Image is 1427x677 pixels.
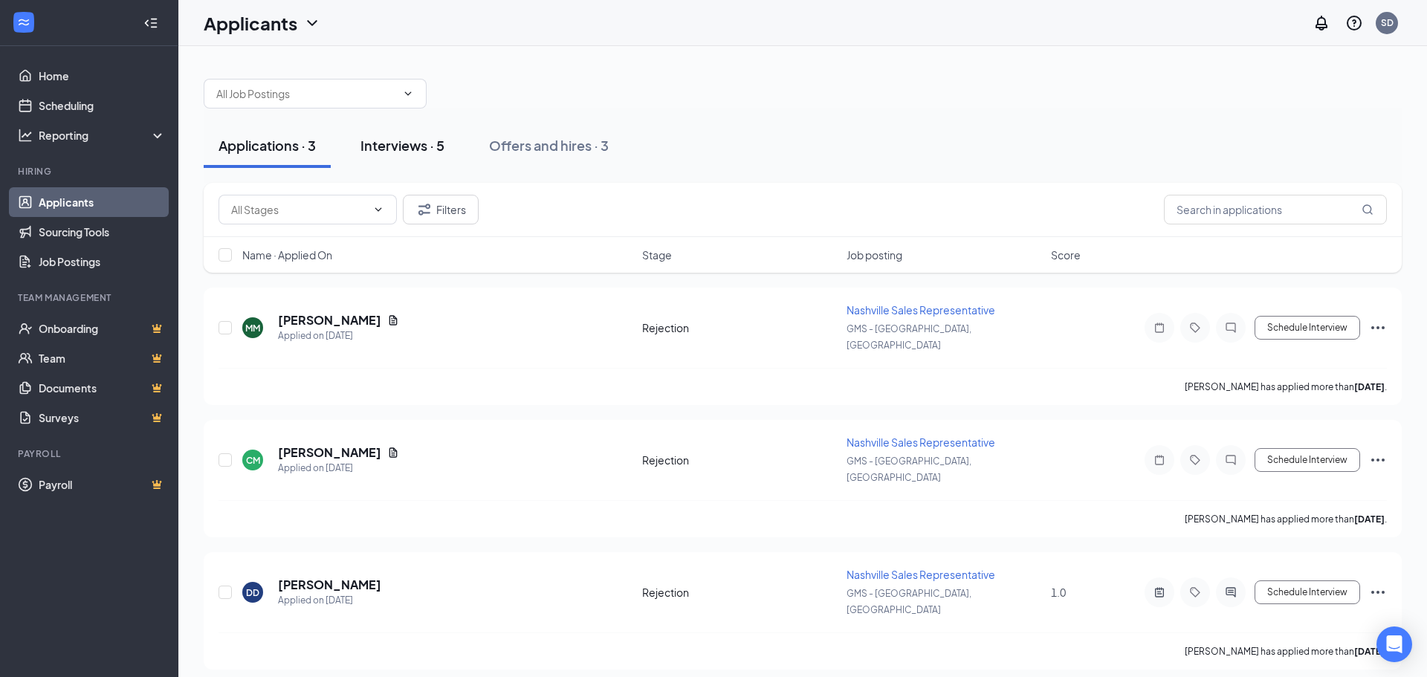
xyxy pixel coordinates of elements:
button: Schedule Interview [1255,448,1360,472]
span: GMS - [GEOGRAPHIC_DATA], [GEOGRAPHIC_DATA] [847,588,971,615]
div: Interviews · 5 [360,136,444,155]
svg: WorkstreamLogo [16,15,31,30]
span: GMS - [GEOGRAPHIC_DATA], [GEOGRAPHIC_DATA] [847,323,971,351]
svg: Ellipses [1369,583,1387,601]
b: [DATE] [1354,381,1385,392]
svg: Ellipses [1369,319,1387,337]
a: Home [39,61,166,91]
div: Rejection [642,585,838,600]
a: TeamCrown [39,343,166,373]
div: Offers and hires · 3 [489,136,609,155]
svg: Analysis [18,128,33,143]
b: [DATE] [1354,514,1385,525]
b: [DATE] [1354,646,1385,657]
div: Applied on [DATE] [278,593,381,608]
div: SD [1381,16,1394,29]
span: Job posting [847,247,902,262]
svg: Document [387,447,399,459]
button: Schedule Interview [1255,316,1360,340]
div: Rejection [642,453,838,467]
span: Name · Applied On [242,247,332,262]
a: Sourcing Tools [39,217,166,247]
svg: QuestionInfo [1345,14,1363,32]
div: Reporting [39,128,166,143]
h5: [PERSON_NAME] [278,444,381,461]
div: DD [246,586,259,599]
div: CM [246,454,260,467]
a: SurveysCrown [39,403,166,433]
p: [PERSON_NAME] has applied more than . [1185,380,1387,393]
span: Stage [642,247,672,262]
input: All Stages [231,201,366,218]
span: Score [1051,247,1081,262]
svg: Note [1151,322,1168,334]
h5: [PERSON_NAME] [278,577,381,593]
p: [PERSON_NAME] has applied more than . [1185,513,1387,525]
svg: Ellipses [1369,451,1387,469]
div: Open Intercom Messenger [1376,626,1412,662]
svg: Notifications [1313,14,1330,32]
svg: ChevronDown [303,14,321,32]
h5: [PERSON_NAME] [278,312,381,328]
svg: Tag [1186,322,1204,334]
span: GMS - [GEOGRAPHIC_DATA], [GEOGRAPHIC_DATA] [847,456,971,483]
span: 1.0 [1051,586,1066,599]
div: Applied on [DATE] [278,461,399,476]
a: Job Postings [39,247,166,276]
button: Schedule Interview [1255,580,1360,604]
span: Nashville Sales Representative [847,568,995,581]
svg: Document [387,314,399,326]
svg: ChevronDown [402,88,414,100]
svg: ActiveNote [1151,586,1168,598]
a: PayrollCrown [39,470,166,499]
a: Applicants [39,187,166,217]
a: DocumentsCrown [39,373,166,403]
svg: ChatInactive [1222,454,1240,466]
input: All Job Postings [216,85,396,102]
svg: Collapse [143,16,158,30]
div: Payroll [18,447,163,460]
span: Nashville Sales Representative [847,303,995,317]
span: Nashville Sales Representative [847,435,995,449]
div: Applications · 3 [219,136,316,155]
svg: ChatInactive [1222,322,1240,334]
svg: ChevronDown [372,204,384,216]
input: Search in applications [1164,195,1387,224]
svg: Tag [1186,586,1204,598]
div: Team Management [18,291,163,304]
div: Applied on [DATE] [278,328,399,343]
svg: MagnifyingGlass [1362,204,1373,216]
svg: Note [1151,454,1168,466]
svg: Tag [1186,454,1204,466]
svg: Filter [415,201,433,218]
svg: ActiveChat [1222,586,1240,598]
div: Rejection [642,320,838,335]
button: Filter Filters [403,195,479,224]
h1: Applicants [204,10,297,36]
p: [PERSON_NAME] has applied more than . [1185,645,1387,658]
a: OnboardingCrown [39,314,166,343]
div: Hiring [18,165,163,178]
a: Scheduling [39,91,166,120]
div: MM [245,322,260,334]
